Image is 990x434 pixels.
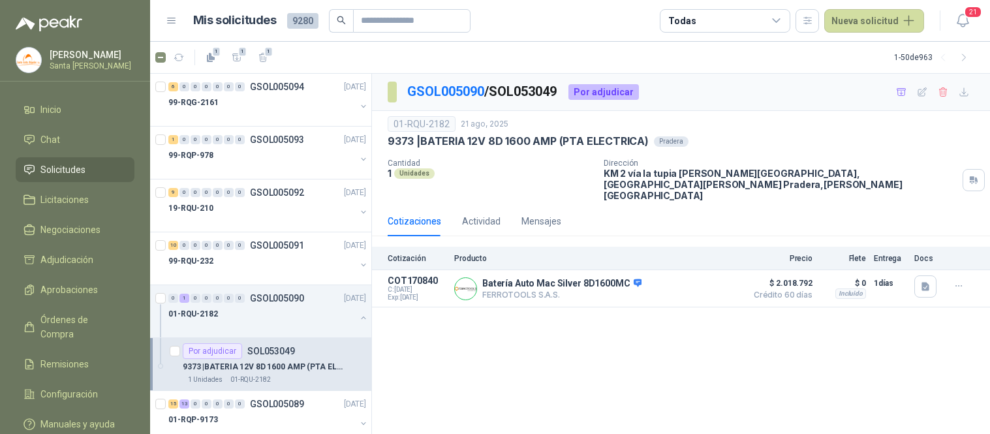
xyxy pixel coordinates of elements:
div: 0 [224,135,234,144]
a: Adjudicación [16,247,134,272]
div: Actividad [462,214,501,228]
div: Todas [668,14,696,28]
span: search [337,16,346,25]
a: Por adjudicarSOL0530499373 |BATERIA 12V 8D 1600 AMP (PTA ELECTRICA)1 Unidades01-RQU-2182 [150,338,371,391]
div: 0 [224,82,234,91]
span: Inicio [40,102,61,117]
a: 6 0 0 0 0 0 0 GSOL005094[DATE] 99-RQG-2161 [168,79,369,121]
p: Producto [454,254,739,263]
button: 1 [253,47,273,68]
p: [DATE] [344,134,366,146]
p: GSOL005094 [250,82,304,91]
div: Pradera [654,136,688,147]
p: GSOL005093 [250,135,304,144]
a: Inicio [16,97,134,122]
span: Crédito 60 días [747,291,812,299]
div: 0 [235,135,245,144]
p: 99-RQP-978 [168,149,213,162]
img: Company Logo [455,278,476,300]
span: Configuración [40,387,98,401]
div: 0 [179,135,189,144]
div: 0 [191,294,200,303]
div: 0 [213,82,223,91]
p: FERROTOOLS S.A.S. [482,290,642,300]
span: 9280 [287,13,318,29]
div: 0 [202,399,211,409]
p: GSOL005089 [250,399,304,409]
div: 0 [179,188,189,197]
span: Exp: [DATE] [388,294,446,302]
span: Aprobaciones [40,283,98,297]
p: [PERSON_NAME] [50,50,131,59]
p: Flete [820,254,866,263]
p: COT170840 [388,275,446,286]
p: Santa [PERSON_NAME] [50,62,131,70]
p: 9373 | BATERIA 12V 8D 1600 AMP (PTA ELECTRICA) [388,134,649,148]
a: Licitaciones [16,187,134,212]
p: [DATE] [344,187,366,199]
h1: Mis solicitudes [193,11,277,30]
a: Configuración [16,382,134,407]
div: 1 [168,135,178,144]
a: Aprobaciones [16,277,134,302]
span: Solicitudes [40,163,85,177]
div: 9 [168,188,178,197]
a: Remisiones [16,352,134,377]
p: 1 [388,168,392,179]
div: 6 [168,82,178,91]
p: KM 2 vía la tupia [PERSON_NAME][GEOGRAPHIC_DATA], [GEOGRAPHIC_DATA][PERSON_NAME] Pradera , [PERSO... [604,168,957,201]
p: 01-RQP-9173 [168,414,218,426]
p: Precio [747,254,812,263]
div: 0 [191,241,200,250]
p: 9373 | BATERIA 12V 8D 1600 AMP (PTA ELECTRICA) [183,361,345,373]
div: 0 [202,135,211,144]
span: Adjudicación [40,253,93,267]
a: Chat [16,127,134,152]
span: $ 2.018.792 [747,275,812,291]
div: 0 [191,399,200,409]
span: Licitaciones [40,193,89,207]
a: Órdenes de Compra [16,307,134,347]
div: Unidades [394,168,435,179]
a: GSOL005090 [407,84,484,99]
div: 13 [179,399,189,409]
p: $ 0 [820,275,866,291]
div: 10 [168,241,178,250]
div: Por adjudicar [183,343,242,359]
p: 01-RQU-2182 [168,308,218,320]
span: Manuales y ayuda [40,417,115,431]
p: 1 días [874,275,906,291]
div: 0 [202,82,211,91]
p: GSOL005091 [250,241,304,250]
p: Batería Auto Mac Silver 8D1600MC [482,278,642,290]
div: 0 [213,399,223,409]
span: Remisiones [40,357,89,371]
button: 1 [226,47,247,68]
p: Docs [914,254,940,263]
p: [DATE] [344,240,366,252]
div: 0 [224,188,234,197]
div: 0 [213,241,223,250]
div: 1 [179,294,189,303]
p: 21 ago, 2025 [461,118,508,131]
p: SOL053049 [247,347,295,356]
p: [DATE] [344,292,366,305]
span: 1 [238,46,247,57]
a: 10 0 0 0 0 0 0 GSOL005091[DATE] 99-RQU-232 [168,238,369,279]
div: 0 [235,188,245,197]
p: Cantidad [388,159,593,168]
div: 0 [224,294,234,303]
div: 0 [235,294,245,303]
div: 0 [168,294,178,303]
p: 99-RQG-2161 [168,97,219,109]
p: GSOL005090 [250,294,304,303]
div: 0 [191,135,200,144]
div: 0 [202,188,211,197]
div: 0 [202,294,211,303]
div: Incluido [835,288,866,299]
p: GSOL005092 [250,188,304,197]
div: 0 [191,188,200,197]
button: Nueva solicitud [824,9,924,33]
div: 0 [213,188,223,197]
p: Cotización [388,254,446,263]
